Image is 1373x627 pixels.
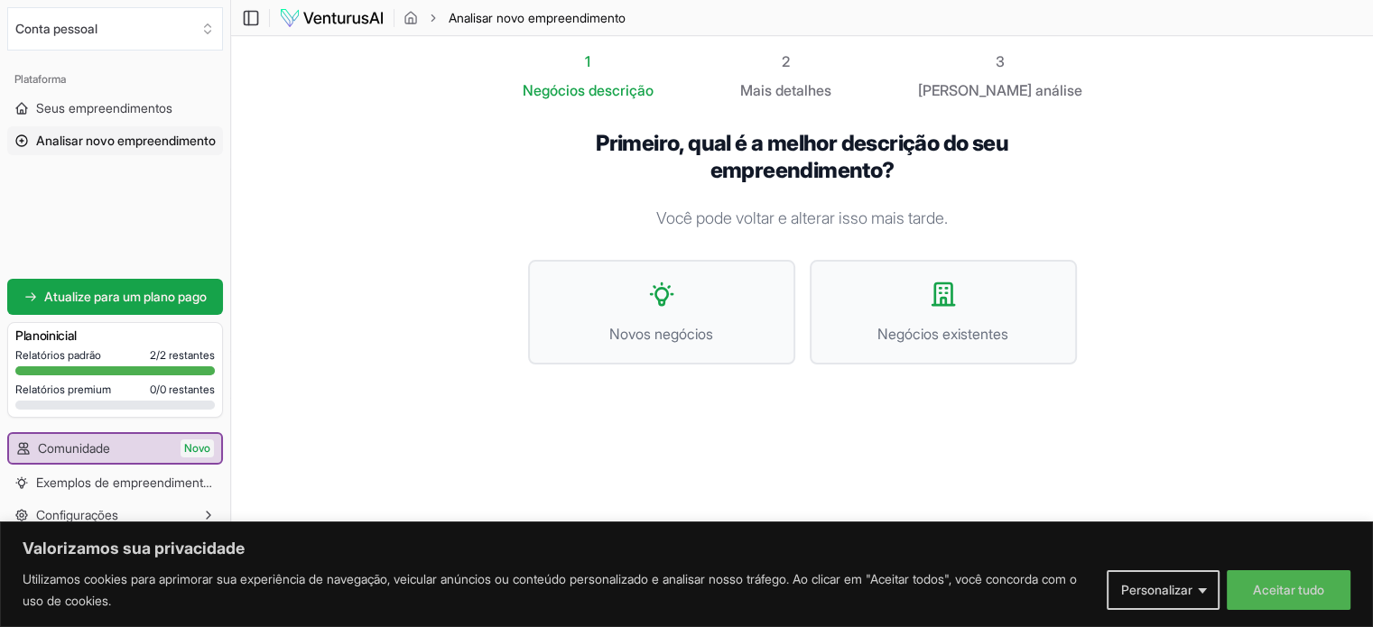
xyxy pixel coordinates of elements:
[740,81,772,99] font: Mais
[7,501,223,530] button: Configurações
[7,94,223,123] a: Seus empreendimentos
[169,348,215,362] font: restantes
[160,348,166,362] font: 2
[156,383,160,396] font: /
[15,348,101,362] font: Relatórios padrão
[36,507,118,522] font: Configurações
[150,348,156,362] font: 2
[1107,570,1220,610] button: Personalizar
[7,126,223,155] a: Analisar novo empreendimento
[44,289,207,304] font: Atualize para um plano pago
[36,475,217,490] font: Exemplos de empreendimentos
[609,325,713,343] font: Novos negócios
[160,383,166,396] font: 0
[7,7,223,51] button: Selecione uma organização
[1121,582,1192,597] font: Personalizar
[38,440,110,456] font: Comunidade
[1227,570,1350,610] button: Aceitar tudo
[449,10,626,25] font: Analisar novo empreendimento
[9,434,221,463] a: ComunidadeNovo
[46,327,77,343] font: inicial
[1253,582,1324,597] font: Aceitar tudo
[528,260,795,364] button: Novos negócios
[15,21,97,36] font: Conta pessoal
[449,9,626,27] span: Analisar novo empreendimento
[810,260,1077,364] button: Negócios existentes
[877,325,1008,343] font: Negócios existentes
[596,130,1008,183] font: Primeiro, qual é a melhor descrição do seu empreendimento?
[156,348,160,362] font: /
[656,208,948,227] font: Você pode voltar e alterar isso mais tarde.
[14,72,66,86] font: Plataforma
[15,327,46,343] font: Plano
[279,7,385,29] img: logotipo
[918,81,1032,99] font: [PERSON_NAME]
[996,52,1005,70] font: 3
[36,100,172,115] font: Seus empreendimentos
[1035,81,1082,99] font: análise
[150,383,156,396] font: 0
[404,9,626,27] nav: migalha de pão
[7,468,223,497] a: Exemplos de empreendimentos
[23,539,245,558] font: Valorizamos sua privacidade
[7,279,223,315] a: Atualize para um plano pago
[523,81,585,99] font: Negócios
[782,52,790,70] font: 2
[585,52,590,70] font: 1
[36,133,216,148] font: Analisar novo empreendimento
[184,441,210,455] font: Novo
[15,383,111,396] font: Relatórios premium
[589,81,654,99] font: descrição
[23,571,1077,608] font: Utilizamos cookies para aprimorar sua experiência de navegação, veicular anúncios ou conteúdo per...
[775,81,831,99] font: detalhes
[169,383,215,396] font: restantes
